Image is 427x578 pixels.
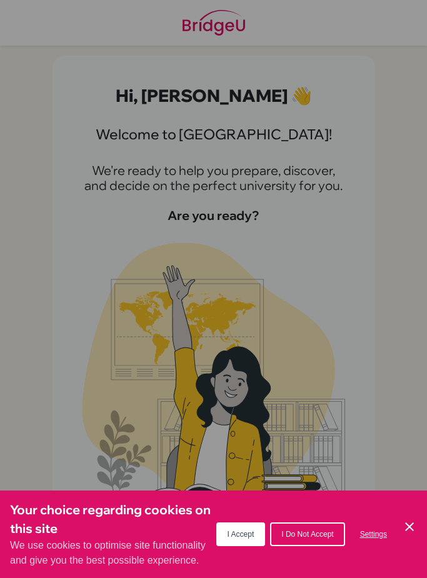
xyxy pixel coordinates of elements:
[228,530,254,539] span: I Accept
[216,522,266,546] button: I Accept
[10,501,216,538] h3: Your choice regarding cookies on this site
[10,538,216,568] p: We use cookies to optimise site functionality and give you the best possible experience.
[281,530,333,539] span: I Do Not Accept
[270,522,344,546] button: I Do Not Accept
[350,524,397,545] button: Settings
[360,530,387,539] span: Settings
[402,519,417,534] button: Save and close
